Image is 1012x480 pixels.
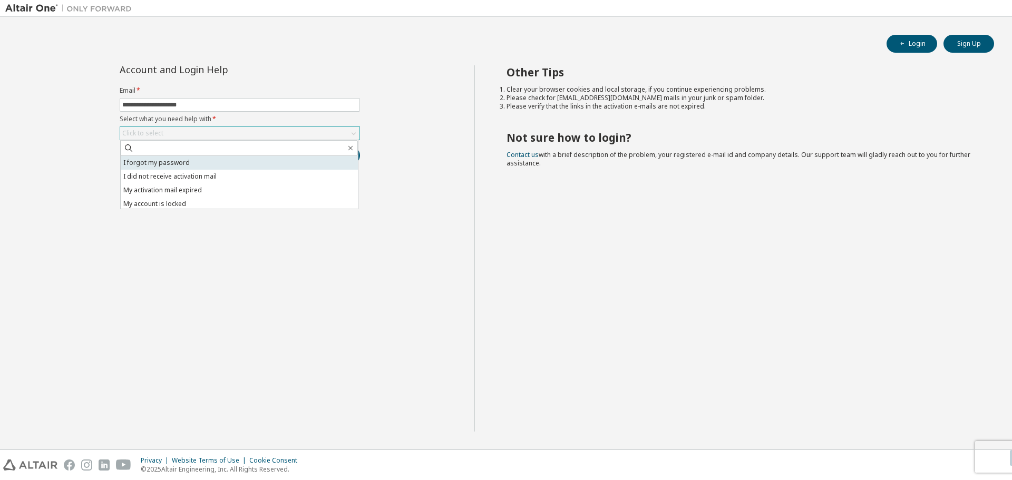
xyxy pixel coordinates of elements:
[122,129,163,138] div: Click to select
[141,456,172,465] div: Privacy
[120,65,312,74] div: Account and Login Help
[99,459,110,471] img: linkedin.svg
[507,65,976,79] h2: Other Tips
[116,459,131,471] img: youtube.svg
[943,35,994,53] button: Sign Up
[121,156,358,170] li: I forgot my password
[507,102,976,111] li: Please verify that the links in the activation e-mails are not expired.
[64,459,75,471] img: facebook.svg
[887,35,937,53] button: Login
[507,150,970,168] span: with a brief description of the problem, your registered e-mail id and company details. Our suppo...
[81,459,92,471] img: instagram.svg
[507,150,539,159] a: Contact us
[172,456,249,465] div: Website Terms of Use
[5,3,137,14] img: Altair One
[507,94,976,102] li: Please check for [EMAIL_ADDRESS][DOMAIN_NAME] mails in your junk or spam folder.
[507,85,976,94] li: Clear your browser cookies and local storage, if you continue experiencing problems.
[120,86,360,95] label: Email
[141,465,304,474] p: © 2025 Altair Engineering, Inc. All Rights Reserved.
[507,131,976,144] h2: Not sure how to login?
[249,456,304,465] div: Cookie Consent
[3,459,57,471] img: altair_logo.svg
[120,127,359,140] div: Click to select
[120,115,360,123] label: Select what you need help with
